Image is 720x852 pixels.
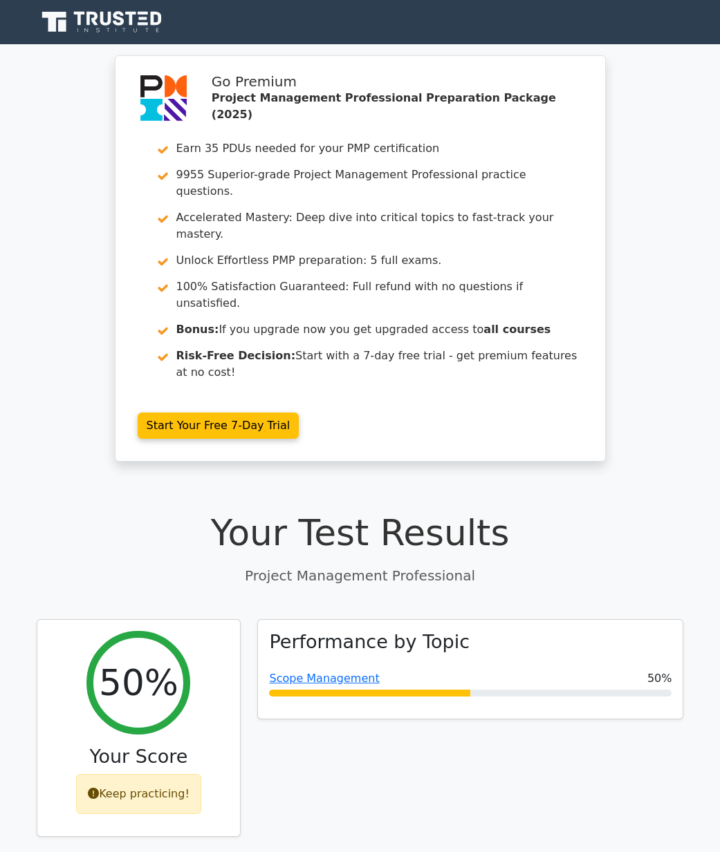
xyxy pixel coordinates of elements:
[647,670,672,687] span: 50%
[269,631,470,653] h3: Performance by Topic
[48,746,230,768] h3: Your Score
[269,672,379,685] a: Scope Management
[99,661,178,704] h2: 50%
[138,413,299,439] a: Start Your Free 7-Day Trial
[76,774,201,814] div: Keep practicing!
[37,565,684,586] p: Project Management Professional
[37,511,684,554] h1: Your Test Results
